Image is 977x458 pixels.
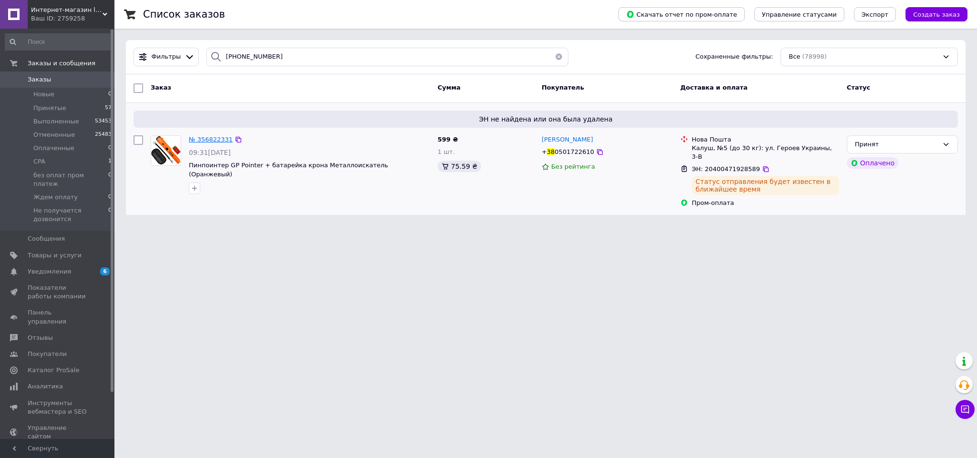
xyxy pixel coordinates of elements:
span: ЭН: 20400471928589 [692,165,760,173]
div: Ваш ID: 2759258 [31,14,114,23]
span: 0 [108,193,112,202]
span: Покупатель [542,84,584,91]
span: Интернет-магазин livelyshop [31,6,103,14]
span: 57 [105,104,112,112]
span: Сумма [438,84,461,91]
span: 6 [100,267,110,275]
img: Фото товару [151,136,181,165]
h1: Список заказов [143,9,225,20]
div: Принят [855,140,938,150]
div: Калуш, №5 (до 30 кг): ул. Героев Украины, 3-В [692,144,839,161]
button: Очистить [549,48,568,66]
span: Управление сайтом [28,424,88,441]
span: Покупатели [28,350,67,358]
div: Нова Пошта [692,135,839,144]
span: Отмененные [33,131,75,139]
span: без оплат пром платеж [33,171,108,188]
button: Скачать отчет по пром-оплате [618,7,745,21]
span: Создать заказ [913,11,960,18]
a: Пинпоинтер GP Pointer + батарейка крона Металлоискатель (Оранжевый) [189,162,388,178]
span: Товары и услуги [28,251,82,260]
button: Экспорт [854,7,896,21]
span: Без рейтинга [551,163,595,170]
span: Заказ [151,84,171,91]
button: Создать заказ [905,7,967,21]
span: Скачать отчет по пром-оплате [626,10,737,19]
span: 0 [108,206,112,224]
a: Создать заказ [896,10,967,18]
span: 0 [108,90,112,99]
span: ЭН не найдена или она была удалена [137,114,954,124]
div: Пром-оплата [692,199,839,207]
span: 599 ₴ [438,136,458,143]
input: Поиск [5,33,113,51]
span: Принятые [33,104,66,112]
span: 53453 [95,117,112,126]
span: Аналитика [28,382,63,391]
span: (78998) [802,53,827,60]
span: Фильтры [152,52,181,61]
a: [PERSON_NAME] [542,135,593,144]
span: Показатели работы компании [28,284,88,301]
span: Каталог ProSale [28,366,79,375]
span: Инструменты вебмастера и SEO [28,399,88,416]
span: 38 [547,148,555,155]
span: 1 шт. [438,148,455,155]
span: 25483 [95,131,112,139]
a: № 356822331 [189,136,233,143]
span: 0 [108,171,112,188]
span: Заказы и сообщения [28,59,95,68]
button: Чат с покупателем [956,400,975,419]
input: Поиск по номеру заказа, ФИО покупателя, номеру телефона, Email, номеру накладной [206,48,569,66]
div: Оплачено [847,157,898,169]
span: Отзывы [28,334,53,342]
span: Новые [33,90,54,99]
div: 75.59 ₴ [438,161,481,172]
span: Сообщения [28,234,65,243]
span: Ждем оплату [33,193,78,202]
span: 09:31[DATE] [189,149,231,156]
span: 0501722610 [555,148,594,155]
span: CPA [33,157,45,166]
div: Статус отправления будет известен в ближайшее время [692,176,839,195]
span: Сохраненные фильтры: [695,52,773,61]
span: Панель управления [28,308,88,326]
span: Выполненные [33,117,79,126]
button: Управление статусами [754,7,844,21]
span: Экспорт [862,11,888,18]
span: [PERSON_NAME] [542,136,593,143]
span: Статус [847,84,871,91]
span: Доставка и оплата [680,84,748,91]
span: Оплаченные [33,144,74,153]
span: Управление статусами [762,11,837,18]
span: 0 [108,144,112,153]
span: Заказы [28,75,51,84]
span: 1 [108,157,112,166]
a: Фото товару [151,135,181,166]
span: Все [789,52,800,61]
span: + [542,148,547,155]
span: Уведомления [28,267,71,276]
span: Не получается дозвонится [33,206,108,224]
